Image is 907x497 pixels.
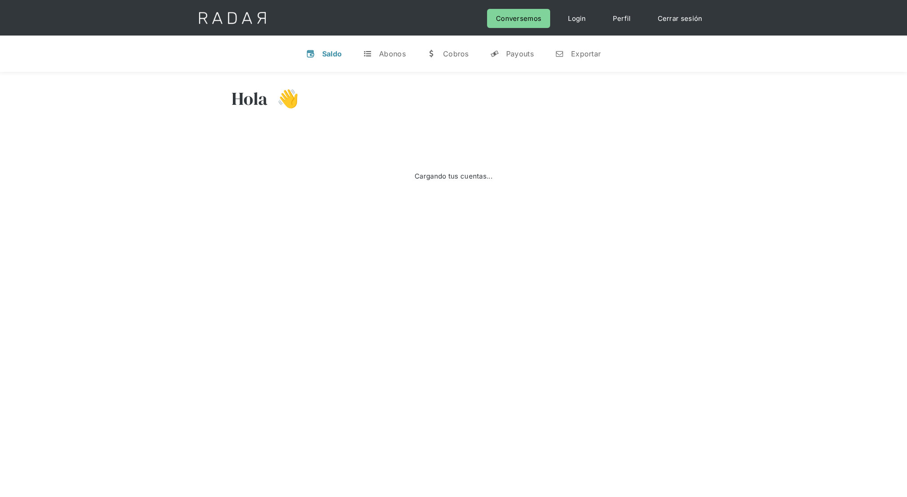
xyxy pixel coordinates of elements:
div: t [363,49,372,58]
a: Cerrar sesión [649,9,711,28]
div: Saldo [322,49,342,58]
h3: 👋 [268,87,299,110]
a: Conversemos [487,9,550,28]
a: Login [559,9,595,28]
div: Cargando tus cuentas... [415,170,492,182]
div: Cobros [443,49,469,58]
div: v [306,49,315,58]
div: w [427,49,436,58]
h3: Hola [232,87,268,110]
div: Exportar [571,49,601,58]
div: y [490,49,499,58]
a: Perfil [604,9,640,28]
div: Payouts [506,49,534,58]
div: n [555,49,564,58]
div: Abonos [379,49,406,58]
